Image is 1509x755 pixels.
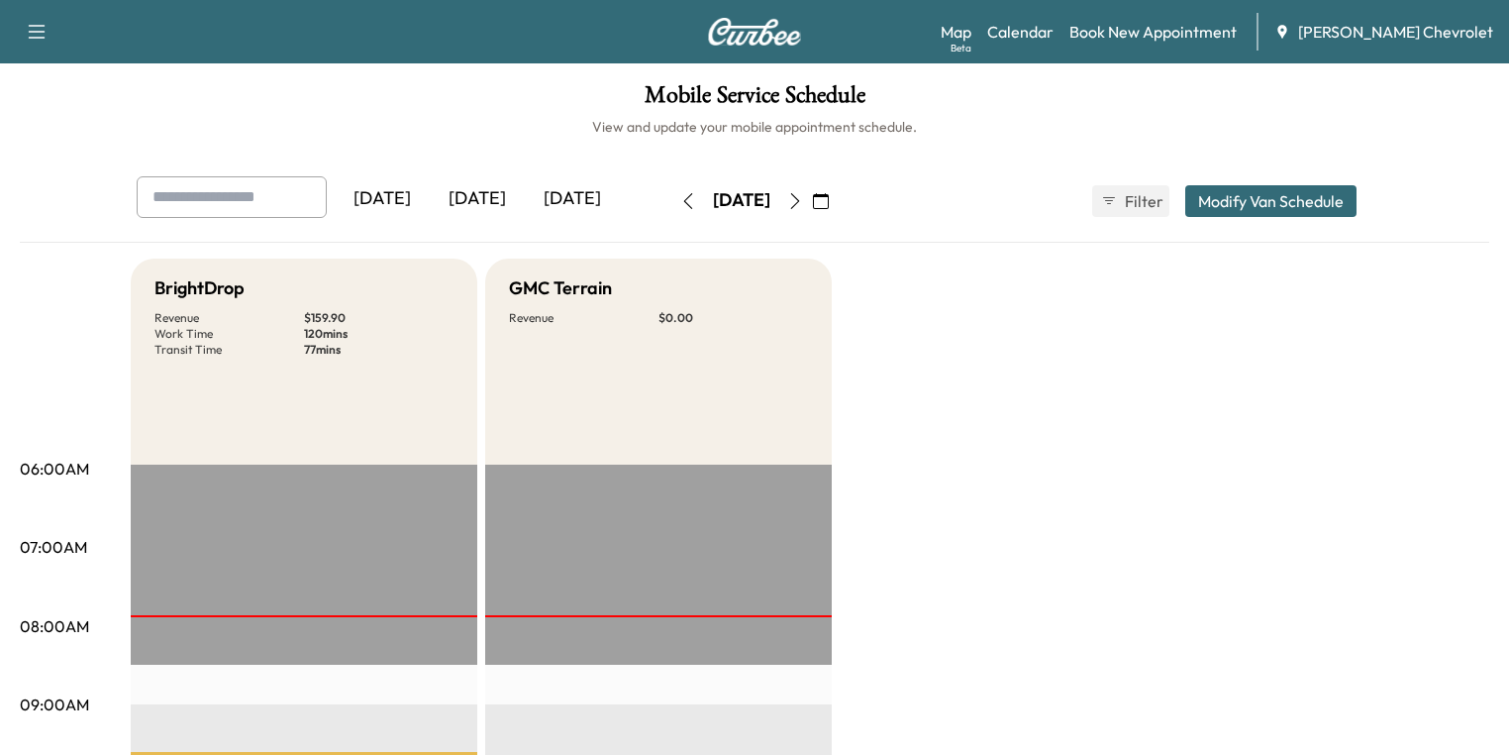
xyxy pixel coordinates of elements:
[304,326,453,342] p: 120 mins
[1092,185,1169,217] button: Filter
[20,457,89,481] p: 06:00AM
[1069,20,1237,44] a: Book New Appointment
[951,41,971,55] div: Beta
[335,176,430,222] div: [DATE]
[154,274,245,302] h5: BrightDrop
[154,326,304,342] p: Work Time
[509,310,658,326] p: Revenue
[430,176,525,222] div: [DATE]
[525,176,620,222] div: [DATE]
[20,117,1489,137] h6: View and update your mobile appointment schedule.
[20,535,87,559] p: 07:00AM
[20,83,1489,117] h1: Mobile Service Schedule
[154,342,304,358] p: Transit Time
[304,310,453,326] p: $ 159.90
[20,614,89,638] p: 08:00AM
[987,20,1054,44] a: Calendar
[20,693,89,716] p: 09:00AM
[1298,20,1493,44] span: [PERSON_NAME] Chevrolet
[713,188,770,213] div: [DATE]
[658,310,808,326] p: $ 0.00
[941,20,971,44] a: MapBeta
[1125,189,1160,213] span: Filter
[304,342,453,358] p: 77 mins
[509,274,612,302] h5: GMC Terrain
[707,18,802,46] img: Curbee Logo
[154,310,304,326] p: Revenue
[1185,185,1357,217] button: Modify Van Schedule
